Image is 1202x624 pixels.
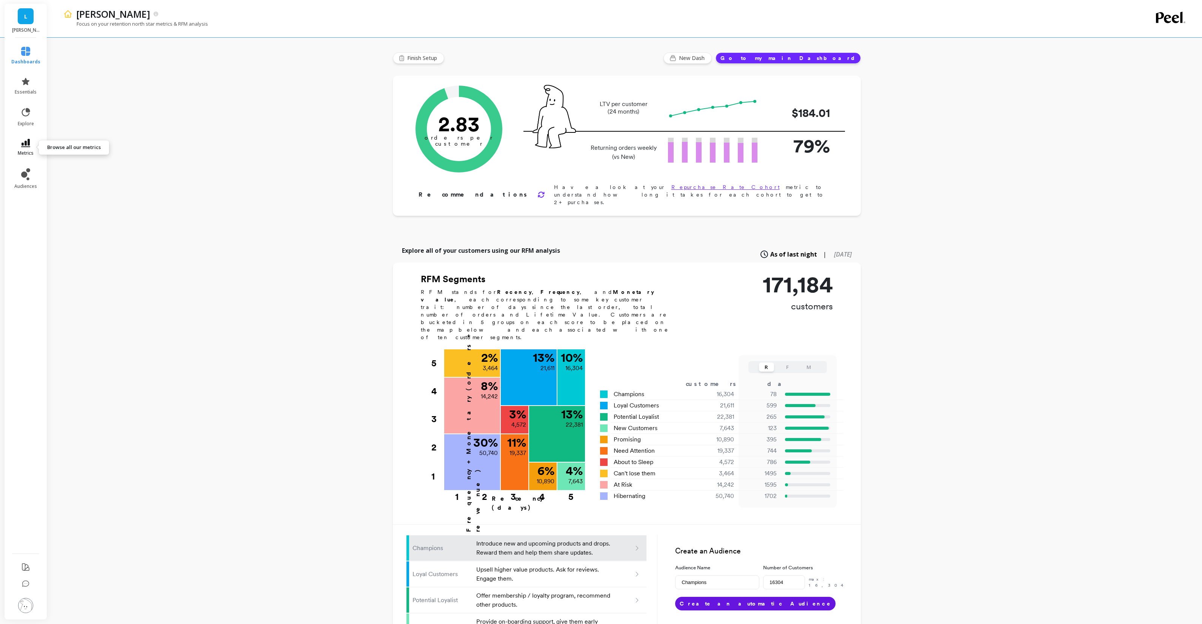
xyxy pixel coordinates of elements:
[566,465,583,477] p: 4 %
[614,390,644,399] span: Champions
[689,424,743,433] div: 7,643
[492,494,585,512] p: Recency (days)
[675,546,847,557] h3: Create an Audience
[402,246,560,255] p: Explore all of your customers using our RFM analysis
[425,134,493,141] tspan: orders per
[537,477,554,486] p: 10,890
[614,469,656,478] span: Can't lose them
[689,446,743,455] div: 19,337
[533,85,576,148] img: pal seatted on line
[479,449,498,458] p: 50,740
[568,477,583,486] p: 7,643
[540,289,580,295] b: Frequency
[743,424,777,433] p: 123
[407,54,439,62] span: Finish Setup
[686,380,747,389] div: customers
[743,435,777,444] p: 395
[767,380,798,389] div: days
[421,273,677,285] h2: RFM Segments
[412,570,472,579] p: Loyal Customers
[689,469,743,478] div: 3,464
[689,435,743,444] div: 10,890
[561,352,583,364] p: 10 %
[689,412,743,421] div: 22,381
[431,433,443,461] div: 2
[780,363,795,372] button: F
[63,20,208,27] p: Focus on your retention north star metrics & RFM analysis
[497,289,532,295] b: Recency
[614,412,659,421] span: Potential Loyalist
[561,408,583,420] p: 13 %
[509,408,526,420] p: 3 %
[675,597,836,610] button: Create an automatic Audience
[438,111,480,136] text: 2.83
[689,480,743,489] div: 14,242
[743,412,777,421] p: 265
[743,390,777,399] p: 78
[511,420,526,429] p: 4,572
[689,492,743,501] div: 50,740
[476,539,612,557] p: Introduce new and upcoming products and drops. Reward them and help them share updates.
[743,458,777,467] p: 786
[533,352,554,364] p: 13 %
[770,105,830,121] p: $184.01
[743,480,777,489] p: 1595
[441,491,472,498] div: 1
[614,458,653,467] span: About to Sleep
[565,364,583,373] p: 16,304
[675,564,759,572] label: Audience Name
[540,364,554,373] p: 21,611
[675,575,759,589] input: e.g. Black friday
[464,309,482,532] p: Frequency + Monetary (orders + revenue)
[421,288,677,341] p: RFM stands for , , and , each corresponding to some key customer trait: number of days since the ...
[483,364,498,373] p: 3,464
[11,59,40,65] span: dashboards
[588,100,659,115] p: LTV per customer (24 months)
[393,52,444,64] button: Finish Setup
[566,420,583,429] p: 22,381
[412,544,472,553] p: Champions
[614,480,632,489] span: At Risk
[689,458,743,467] div: 4,572
[809,576,847,589] p: max: 16,304
[801,363,816,372] button: M
[763,575,805,589] input: e.g. 500
[431,349,443,377] div: 5
[770,132,830,160] p: 79%
[18,150,34,156] span: metrics
[743,446,777,455] p: 744
[763,564,847,572] label: Number of Customers
[743,401,777,410] p: 599
[481,352,498,364] p: 2 %
[743,469,777,478] p: 1495
[431,405,443,433] div: 3
[689,401,743,410] div: 21,611
[671,184,780,190] a: Repurchase Rate Cohort
[476,565,612,583] p: Upsell higher value products. Ask for reviews. Engage them.
[663,52,712,64] button: New Dash
[412,596,472,605] p: Potential Loyalist
[689,390,743,399] div: 16,304
[614,446,655,455] span: Need Attention
[823,250,826,259] span: |
[14,183,37,189] span: audiences
[473,436,498,449] p: 30 %
[614,492,645,501] span: Hibernating
[554,183,837,206] p: Have a look at your metric to understand how long it takes for each cohort to get to 2+ purchases.
[763,300,833,312] p: customers
[763,273,833,296] p: 171,184
[476,591,612,609] p: Offer membership / loyalty program, recommend other products.
[431,377,443,405] div: 4
[614,401,659,410] span: Loyal Customers
[15,89,37,95] span: essentials
[743,492,777,501] p: 1702
[528,491,557,498] div: 4
[470,491,499,498] div: 2
[588,143,659,161] p: Returning orders weekly (vs New)
[834,250,852,258] span: [DATE]
[76,8,150,20] p: LUCY
[770,250,817,259] span: As of last night
[24,12,27,21] span: L
[557,491,585,498] div: 5
[435,140,483,147] tspan: customer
